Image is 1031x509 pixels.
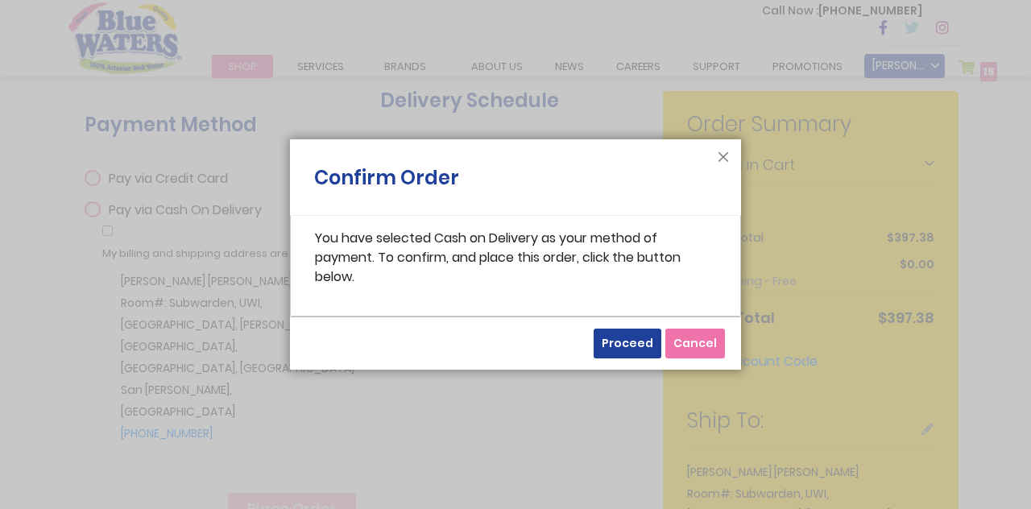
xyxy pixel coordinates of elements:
h1: Confirm Order [314,163,459,201]
button: Cancel [665,329,725,358]
p: You have selected Cash on Delivery as your method of payment. To confirm, and place this order, c... [315,229,716,287]
span: Proceed [602,335,653,351]
button: Proceed [594,329,661,358]
span: Cancel [673,335,717,351]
